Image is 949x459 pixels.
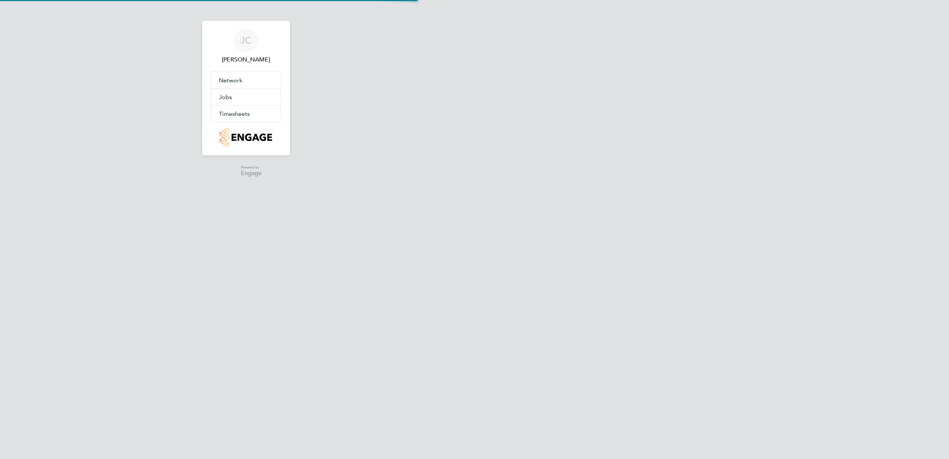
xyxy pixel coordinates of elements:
button: Timesheets [211,105,281,122]
nav: Main navigation [202,21,290,155]
a: JC[PERSON_NAME] [211,28,281,64]
a: Go to home page [211,128,281,146]
button: Jobs [211,89,281,105]
span: Jonathan Convery [211,55,281,64]
span: Timesheets [219,110,250,117]
button: Network [211,72,281,88]
img: countryside-properties-logo-retina.png [220,128,272,146]
span: JC [241,35,251,45]
a: Powered byEngage [230,164,262,177]
span: Jobs [219,94,232,101]
span: Powered by [241,164,262,171]
span: Network [219,77,242,84]
span: Engage [241,170,262,177]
